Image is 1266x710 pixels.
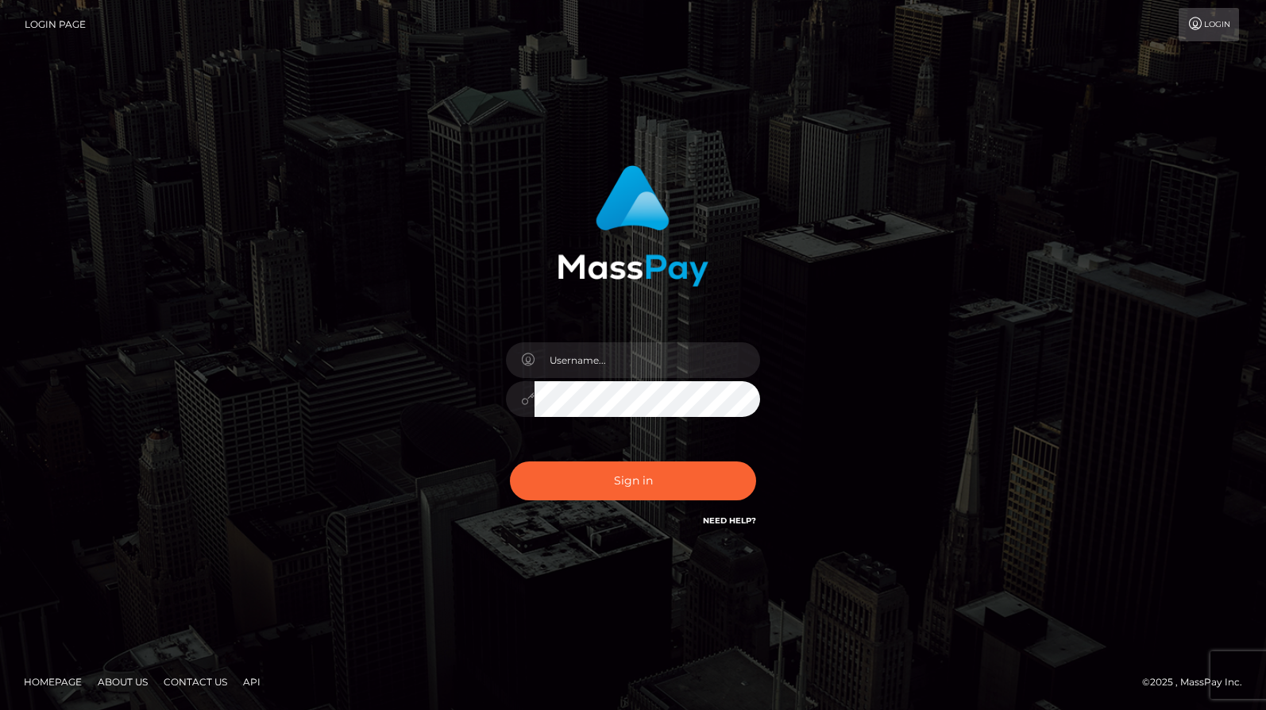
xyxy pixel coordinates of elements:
[510,461,756,500] button: Sign in
[91,669,154,694] a: About Us
[237,669,267,694] a: API
[17,669,88,694] a: Homepage
[558,165,708,287] img: MassPay Login
[703,515,756,526] a: Need Help?
[1179,8,1239,41] a: Login
[1142,673,1254,691] div: © 2025 , MassPay Inc.
[25,8,86,41] a: Login Page
[535,342,760,378] input: Username...
[157,669,234,694] a: Contact Us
